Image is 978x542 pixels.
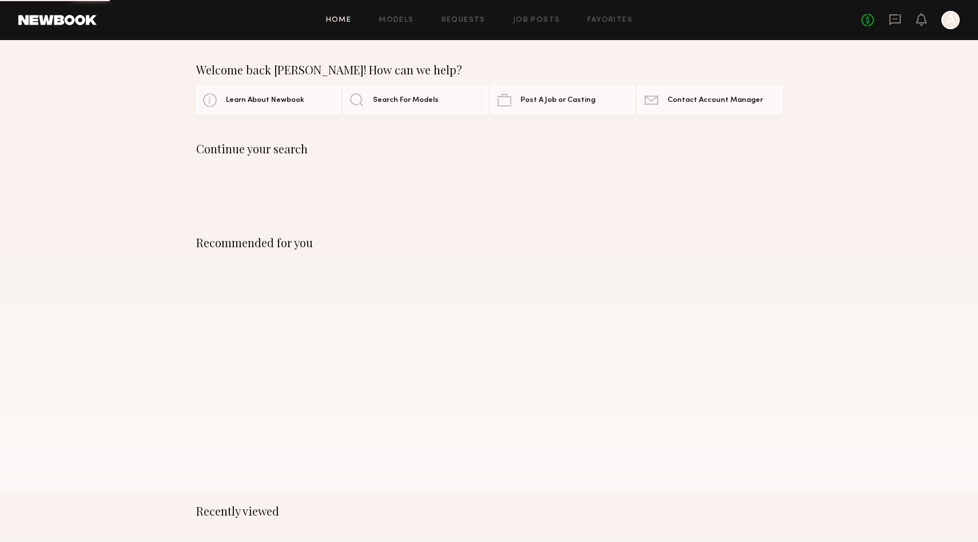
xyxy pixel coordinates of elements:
a: Learn About Newbook [196,86,340,114]
a: A [941,11,960,29]
a: Job Posts [513,17,560,24]
div: Recommended for you [196,236,782,250]
a: Requests [442,17,486,24]
span: Contact Account Manager [667,97,763,104]
a: Contact Account Manager [638,86,782,114]
span: Search For Models [373,97,439,104]
div: Continue your search [196,142,782,156]
a: Favorites [587,17,633,24]
a: Models [379,17,414,24]
div: Recently viewed [196,504,782,518]
a: Post A Job or Casting [491,86,635,114]
a: Search For Models [343,86,487,114]
div: Welcome back [PERSON_NAME]! How can we help? [196,63,782,77]
span: Learn About Newbook [226,97,304,104]
span: Post A Job or Casting [520,97,595,104]
a: Home [326,17,352,24]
